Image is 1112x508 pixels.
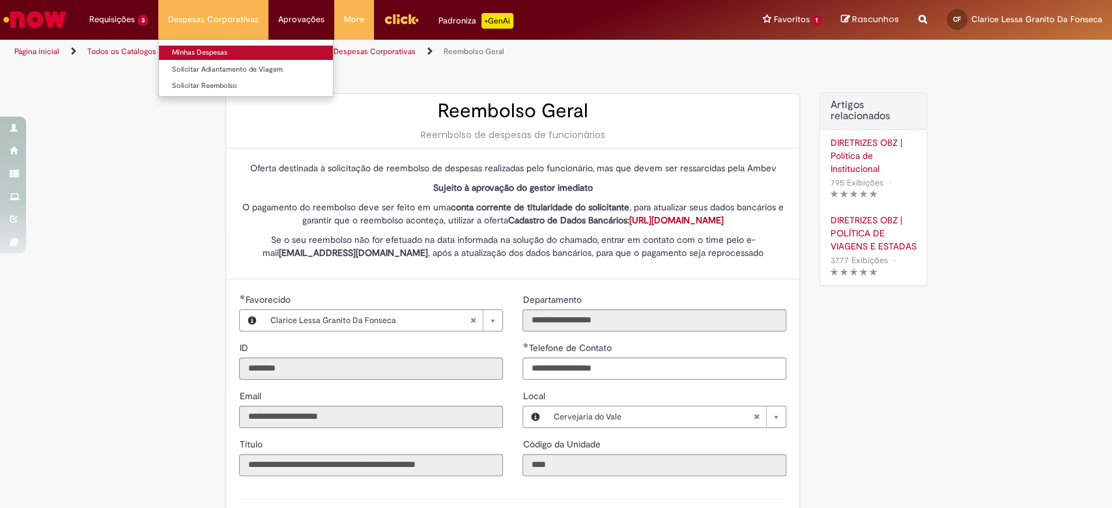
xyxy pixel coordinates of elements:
[137,15,149,26] span: 3
[463,310,483,331] abbr: Limpar campo Favorecido
[830,214,917,253] a: DIRETRIZES OBZ | POLÍTICA DE VIAGENS E ESTADAS
[841,14,899,26] a: Rascunhos
[1,7,68,33] img: ServiceNow
[812,15,821,26] span: 1
[522,438,603,450] span: Somente leitura - Código da Unidade
[451,201,629,213] strong: conta corrente de titularidade do solicitante
[522,454,786,476] input: Código da Unidade
[158,39,334,97] ul: Despesas Corporativas
[14,46,59,57] a: Página inicial
[240,310,263,331] button: Favorecido, Visualizar este registro Clarice Lessa Granito Da Fonseca
[159,63,333,77] a: Solicitar Adiantamento de Viagem
[890,251,898,269] span: •
[263,310,502,331] a: Clarice Lessa Granito Da FonsecaLimpar campo Favorecido
[553,406,753,427] span: Cervejaria do Vale
[239,128,786,141] div: Reembolso de despesas de funcionários
[87,46,156,57] a: Todos os Catálogos
[278,13,324,26] span: Aprovações
[279,247,428,259] strong: [EMAIL_ADDRESS][DOMAIN_NAME]
[830,255,887,266] span: 3777 Exibições
[444,46,504,57] a: Reembolso Geral
[239,341,250,354] label: Somente leitura - ID
[239,201,786,227] p: O pagamento do reembolso deve ser feito em uma , para atualizar seus dados bancários e garantir q...
[508,214,724,226] strong: Cadastro de Dados Bancários:
[522,309,786,332] input: Departamento
[245,294,292,305] span: Necessários - Favorecido
[852,13,899,25] span: Rascunhos
[239,233,786,259] p: Se o seu reembolso não for efetuado na data informada na solução do chamado, entrar em contato co...
[522,294,584,305] span: Somente leitura - Departamento
[334,46,416,57] a: Despesas Corporativas
[168,13,259,26] span: Despesas Corporativas
[522,343,528,348] span: Obrigatório Preenchido
[239,342,250,354] span: Somente leitura - ID
[239,438,264,451] label: Somente leitura - Título
[522,390,547,402] span: Local
[89,13,135,26] span: Requisições
[481,13,513,29] p: +GenAi
[522,438,603,451] label: Somente leitura - Código da Unidade
[629,214,724,226] a: [URL][DOMAIN_NAME]
[239,438,264,450] span: Somente leitura - Título
[523,406,547,427] button: Local, Visualizar este registro Cervejaria do Vale
[971,14,1102,25] span: Clarice Lessa Granito Da Fonseca
[239,162,786,175] p: Oferta destinada à solicitação de reembolso de despesas realizadas pelo funcionário, mas que deve...
[830,177,883,188] span: 795 Exibições
[270,310,470,331] span: Clarice Lessa Granito Da Fonseca
[747,406,766,427] abbr: Limpar campo Local
[239,390,263,402] span: Somente leitura - Email
[239,389,263,402] label: Somente leitura - Email
[522,358,786,380] input: Telefone de Contato
[528,342,614,354] span: Telefone de Contato
[239,358,503,380] input: ID
[10,40,732,64] ul: Trilhas de página
[522,293,584,306] label: Somente leitura - Departamento
[438,13,513,29] div: Padroniza
[239,454,503,476] input: Título
[159,79,333,93] a: Solicitar Reembolso
[239,100,786,122] h2: Reembolso Geral
[830,100,917,122] h3: Artigos relacionados
[773,13,809,26] span: Favoritos
[433,182,593,193] strong: Sujeito à aprovação do gestor imediato
[547,406,786,427] a: Cervejaria do ValeLimpar campo Local
[953,15,961,23] span: CF
[239,294,245,300] span: Obrigatório Preenchido
[344,13,364,26] span: More
[830,136,917,175] a: DIRETRIZES OBZ | Política de Institucional
[384,9,419,29] img: click_logo_yellow_360x200.png
[159,46,333,60] a: Minhas Despesas
[885,174,893,191] span: •
[239,406,503,428] input: Email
